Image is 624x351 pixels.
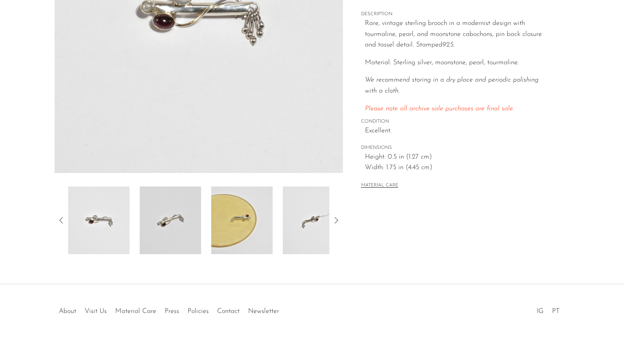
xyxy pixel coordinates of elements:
[537,308,544,315] a: IG
[361,144,552,152] span: DIMENSIONS
[140,186,201,254] img: Tourmaline Pearl Moonstone Brooch
[217,308,240,315] a: Contact
[361,183,398,189] button: MATERIAL CARE
[365,162,552,173] span: Width: 1.75 in (4.45 cm)
[552,308,560,315] a: PT
[283,186,344,254] img: Tourmaline Pearl Moonstone Brooch
[115,308,156,315] a: Material Care
[55,301,283,317] ul: Quick links
[442,41,455,48] em: 925.
[188,308,209,315] a: Policies
[59,308,76,315] a: About
[365,58,552,69] p: Material: Sterling silver, moonstone, pearl, tourmaline.
[365,126,552,137] span: Excellent.
[361,11,552,18] span: DESCRIPTION
[533,301,564,317] ul: Social Medias
[211,186,273,254] img: Tourmaline Pearl Moonstone Brooch
[68,186,130,254] img: Tourmaline Pearl Moonstone Brooch
[365,105,514,112] span: Please note all archive sale purchases are final sale.
[365,18,552,51] p: Rare, vintage sterling brooch in a modernist design with tourmaline, pearl, and moonstone cabocho...
[365,77,538,94] i: We recommend storing in a dry place and periodic polishing with a cloth.
[365,152,552,163] span: Height: 0.5 in (1.27 cm)
[85,308,107,315] a: Visit Us
[361,118,552,126] span: CONDITION
[165,308,179,315] a: Press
